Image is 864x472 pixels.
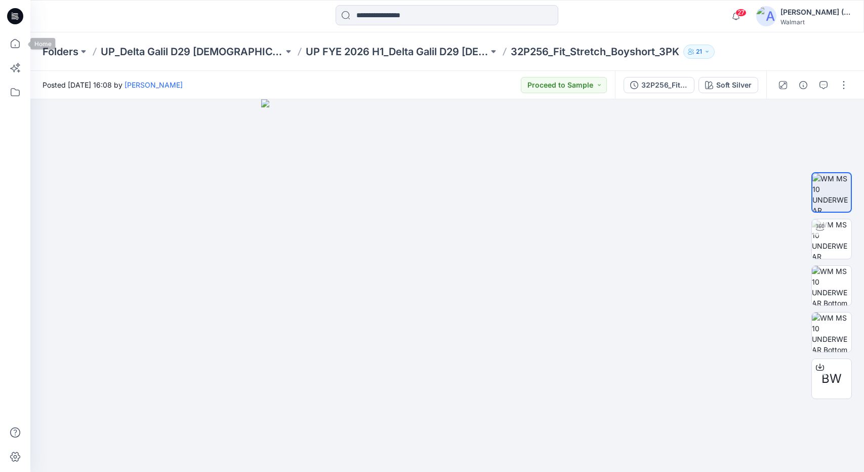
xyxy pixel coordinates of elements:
[780,18,851,26] div: Walmart
[261,99,634,472] img: eyJhbGciOiJIUzI1NiIsImtpZCI6IjAiLCJzbHQiOiJzZXMiLCJ0eXAiOiJKV1QifQ.eyJkYXRhIjp7InR5cGUiOiJzdG9yYW...
[43,80,183,90] span: Posted [DATE] 16:08 by
[812,266,851,305] img: WM MS 10 UNDERWEAR Bottom Front wo Avatar
[795,77,811,93] button: Details
[624,77,694,93] button: 32P256_Fit_Stretch_Boyshort_3PK
[812,219,851,259] img: WM MS 10 UNDERWEAR Turntable with Avatar
[812,312,851,352] img: WM MS 10 UNDERWEAR Bottom Back wo Avatar
[698,77,758,93] button: Soft Silver
[735,9,747,17] span: 27
[696,46,702,57] p: 21
[821,370,842,388] span: BW
[683,45,715,59] button: 21
[780,6,851,18] div: [PERSON_NAME] (Delta Galil)
[641,80,688,91] div: 32P256_Fit_Stretch_Boyshort_3PK
[101,45,283,59] a: UP_Delta Galil D29 [DEMOGRAPHIC_DATA] NOBO Intimates
[716,80,752,91] div: Soft Silver
[511,45,679,59] p: 32P256_Fit_Stretch_Boyshort_3PK
[812,173,851,212] img: WM MS 10 UNDERWEAR Colorway wo Avatar
[306,45,488,59] a: UP FYE 2026 H1_Delta Galil D29 [DEMOGRAPHIC_DATA] NOBO Wall
[125,81,183,89] a: [PERSON_NAME]
[756,6,776,26] img: avatar
[43,45,78,59] a: Folders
